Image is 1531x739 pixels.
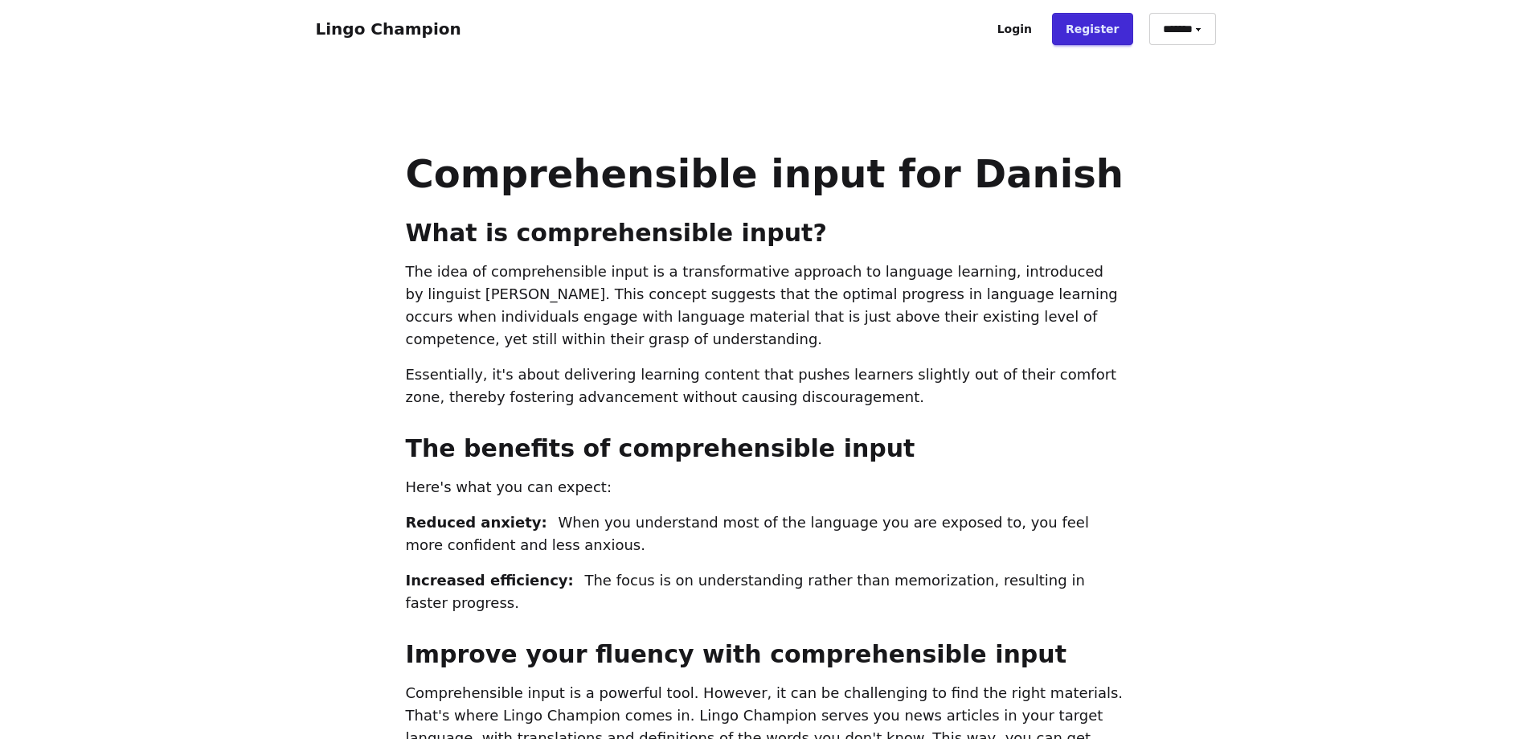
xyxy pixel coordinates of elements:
[316,19,461,39] a: Lingo Champion
[984,13,1046,45] a: Login
[406,572,574,589] span: Increased efficiency:
[1052,13,1133,45] a: Register
[406,434,1126,463] h2: The benefits of comprehensible input
[406,219,1126,248] h2: What is comprehensible input?
[406,363,1126,409] p: Essentially, it's about delivering learning content that pushes learners slightly out of their co...
[406,514,1089,553] span: When you understand most of the language you are exposed to, you feel more confident and less anx...
[406,476,1126,499] p: Here's what you can expect:
[406,640,1126,669] h2: Improve your fluency with comprehensible input
[406,261,1126,351] p: The idea of comprehensible input is a transformative approach to language learning, introduced by...
[406,154,1126,193] h1: Comprehensible input for Danish
[406,572,1085,611] span: The focus is on understanding rather than memorization, resulting in faster progress.
[406,514,547,531] span: Reduced anxiety:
